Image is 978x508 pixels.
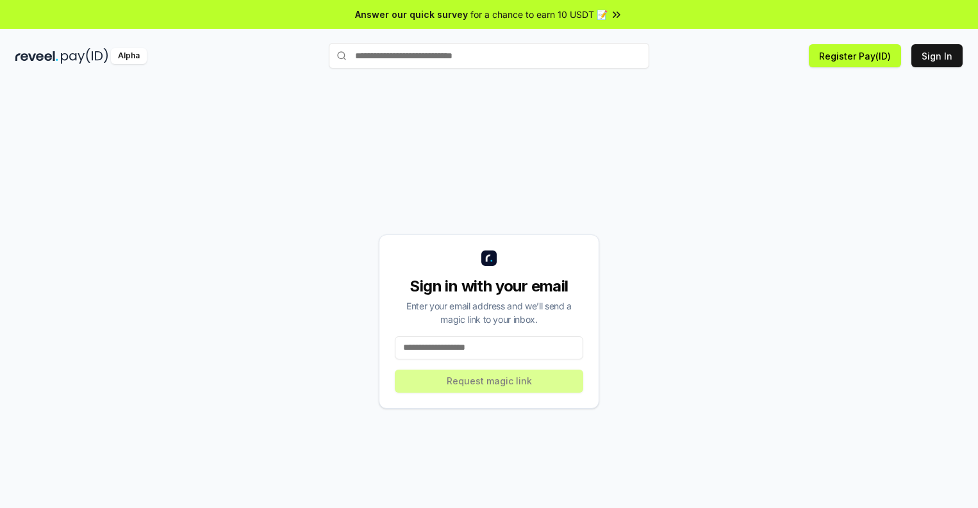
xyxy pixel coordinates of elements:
button: Sign In [911,44,963,67]
img: pay_id [61,48,108,64]
button: Register Pay(ID) [809,44,901,67]
img: logo_small [481,250,497,266]
div: Enter your email address and we’ll send a magic link to your inbox. [395,299,583,326]
div: Sign in with your email [395,276,583,297]
div: Alpha [111,48,147,64]
span: Answer our quick survey [355,8,468,21]
img: reveel_dark [15,48,58,64]
span: for a chance to earn 10 USDT 📝 [470,8,608,21]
